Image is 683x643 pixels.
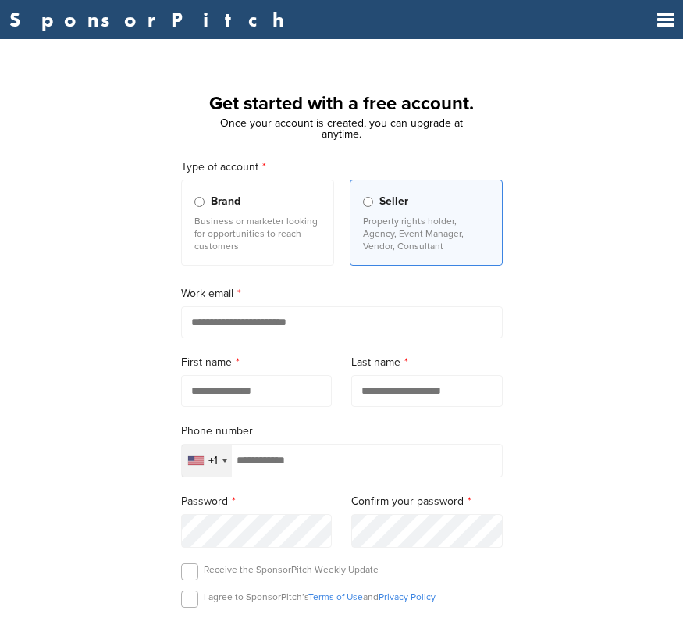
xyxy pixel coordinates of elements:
[220,116,463,141] span: Once your account is created, you can upgrade at anytime.
[9,9,294,30] a: SponsorPitch
[181,423,503,440] label: Phone number
[204,563,379,576] p: Receive the SponsorPitch Weekly Update
[194,215,321,252] p: Business or marketer looking for opportunities to reach customers
[194,197,205,207] input: Brand Business or marketer looking for opportunities to reach customers
[181,493,333,510] label: Password
[208,455,218,466] div: +1
[308,591,363,602] a: Terms of Use
[181,354,333,371] label: First name
[204,591,436,603] p: I agree to SponsorPitch’s and
[211,193,240,210] span: Brand
[363,215,489,252] p: Property rights holder, Agency, Event Manager, Vendor, Consultant
[379,591,436,602] a: Privacy Policy
[162,90,521,118] h1: Get started with a free account.
[363,197,373,207] input: Seller Property rights holder, Agency, Event Manager, Vendor, Consultant
[181,159,503,176] label: Type of account
[182,445,232,477] div: Selected country
[351,354,503,371] label: Last name
[181,285,503,302] label: Work email
[379,193,408,210] span: Seller
[351,493,503,510] label: Confirm your password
